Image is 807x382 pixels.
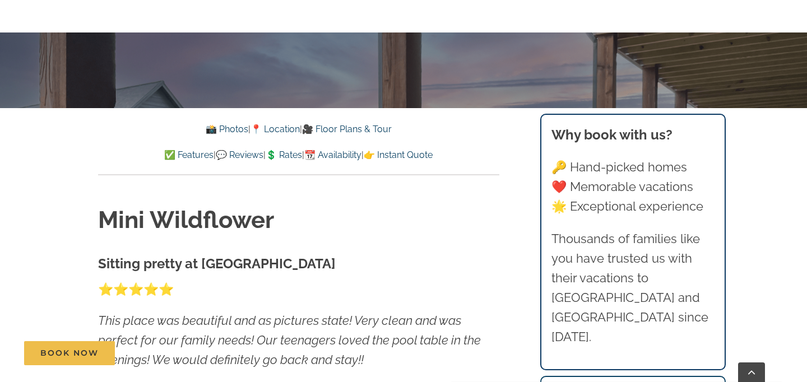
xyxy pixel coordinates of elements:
[266,150,302,160] a: 💲 Rates
[98,313,481,367] em: This place was beautiful and as pictures state! Very clean and was perfect for our family needs! ...
[98,279,499,299] p: ⭐️⭐️⭐️⭐️⭐️
[551,157,715,217] p: 🔑 Hand-picked homes ❤️ Memorable vacations 🌟 Exceptional experience
[98,122,499,137] p: | |
[40,348,99,358] span: Book Now
[98,255,336,272] strong: Sitting pretty at [GEOGRAPHIC_DATA]
[206,124,248,134] a: 📸 Photos
[304,150,361,160] a: 📆 Availability
[98,148,499,162] p: | | | |
[551,229,715,347] p: Thousands of families like you have trusted us with their vacations to [GEOGRAPHIC_DATA] and [GEO...
[251,124,300,134] a: 📍 Location
[551,125,715,145] h3: Why book with us?
[364,150,433,160] a: 👉 Instant Quote
[98,204,499,237] h1: Mini Wildflower
[24,341,115,365] a: Book Now
[302,124,392,134] a: 🎥 Floor Plans & Tour
[164,150,214,160] a: ✅ Features
[216,150,263,160] a: 💬 Reviews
